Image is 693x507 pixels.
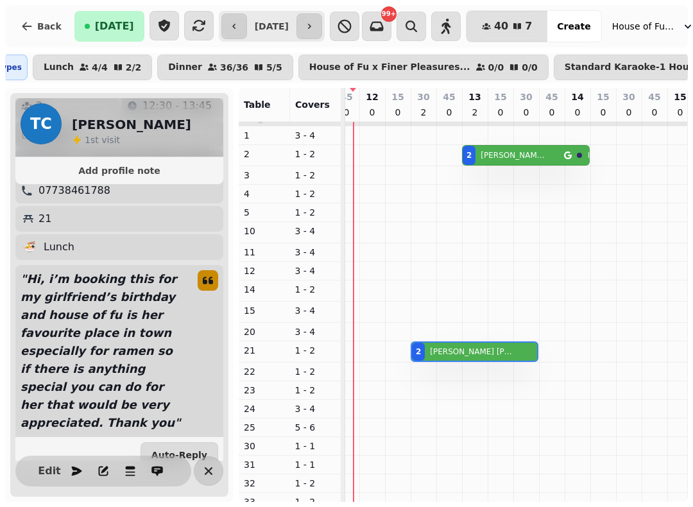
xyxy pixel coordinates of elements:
[151,451,207,460] span: Auto-Reply
[38,211,51,227] p: 21
[522,63,538,72] p: 0 / 0
[23,239,36,255] p: 🍜
[295,169,336,182] p: 1 - 2
[74,11,144,42] button: [DATE]
[295,344,336,357] p: 1 - 2
[295,304,336,317] p: 3 - 4
[244,99,271,110] span: Table
[494,21,508,31] span: 40
[244,283,285,296] p: 14
[44,239,74,255] p: Lunch
[417,90,429,103] p: 30
[295,264,336,277] p: 3 - 4
[295,421,336,434] p: 5 - 6
[649,106,660,119] p: 0
[244,246,285,259] p: 11
[295,477,336,490] p: 1 - 2
[547,106,557,119] p: 0
[295,384,336,397] p: 1 - 2
[572,106,583,119] p: 0
[126,63,142,72] p: 2 / 2
[295,99,330,110] span: Covers
[391,90,404,103] p: 15
[674,90,686,103] p: 15
[244,365,285,378] p: 22
[295,325,336,338] p: 3 - 4
[557,22,590,31] span: Create
[494,90,506,103] p: 15
[366,90,378,103] p: 12
[92,63,108,72] p: 4 / 4
[85,135,90,145] span: 1
[38,183,110,198] p: 07738461788
[416,347,421,357] div: 2
[95,21,134,31] span: [DATE]
[444,106,454,119] p: 0
[545,90,558,103] p: 45
[309,62,470,73] p: House of Fu x Finer Pleasures...
[547,11,601,42] button: Create
[244,187,285,200] p: 4
[266,63,282,72] p: 5 / 5
[244,458,285,471] p: 31
[42,466,57,476] span: Edit
[622,90,635,103] p: 30
[295,225,336,237] p: 3 - 4
[612,20,676,33] span: House of Fu Leeds
[295,246,336,259] p: 3 - 4
[244,264,285,277] p: 12
[598,106,608,119] p: 0
[298,55,549,80] button: House of Fu x Finer Pleasures...0/00/0
[648,90,660,103] p: 45
[295,148,336,160] p: 1 - 2
[244,169,285,182] p: 3
[468,90,481,103] p: 13
[244,225,285,237] p: 10
[624,106,634,119] p: 0
[418,106,429,119] p: 2
[295,206,336,219] p: 1 - 2
[30,116,52,132] span: TC
[340,90,352,103] p: 45
[295,283,336,296] p: 1 - 2
[168,62,202,73] p: Dinner
[521,106,531,119] p: 0
[44,62,74,73] p: Lunch
[157,55,293,80] button: Dinner36/365/5
[675,106,685,119] p: 0
[244,384,285,397] p: 23
[244,477,285,490] p: 32
[470,106,480,119] p: 2
[466,11,547,42] button: 407
[244,148,285,160] p: 2
[525,21,532,31] span: 7
[488,63,504,72] p: 0 / 0
[244,440,285,452] p: 30
[244,402,285,415] p: 24
[295,458,336,471] p: 1 - 1
[571,90,583,103] p: 14
[15,265,187,437] p: " Hi, i’m booking this for my girlfriend’s birthday and house of fu is her favourite place in tow...
[430,347,513,357] p: [PERSON_NAME] [PERSON_NAME]
[90,135,101,145] span: st
[37,458,62,484] button: Edit
[220,63,248,72] p: 36 / 36
[393,106,403,119] p: 0
[21,162,218,179] button: Add profile note
[481,150,547,160] p: [PERSON_NAME] Shih
[295,402,336,415] p: 3 - 4
[520,90,532,103] p: 30
[341,106,352,119] p: 0
[244,129,285,142] p: 1
[244,304,285,317] p: 15
[244,421,285,434] p: 25
[295,129,336,142] p: 3 - 4
[495,106,506,119] p: 0
[33,55,152,80] button: Lunch4/42/2
[597,90,609,103] p: 15
[10,11,72,42] button: Back
[367,106,377,119] p: 0
[466,150,472,160] div: 2
[37,22,62,31] span: Back
[72,116,191,133] h2: [PERSON_NAME]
